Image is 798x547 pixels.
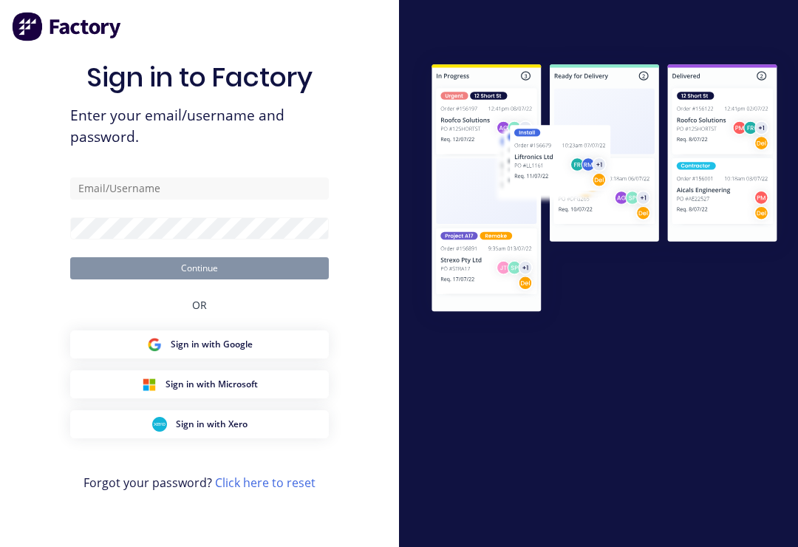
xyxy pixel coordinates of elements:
button: Xero Sign inSign in with Xero [70,410,329,438]
button: Continue [70,257,329,279]
span: Sign in with Xero [176,418,248,431]
img: Xero Sign in [152,417,167,432]
img: Factory [12,12,123,41]
h1: Sign in to Factory [86,61,313,93]
img: Sign in [411,45,798,334]
button: Google Sign inSign in with Google [70,330,329,359]
button: Microsoft Sign inSign in with Microsoft [70,370,329,398]
span: Sign in with Microsoft [166,378,258,391]
div: OR [192,279,207,330]
a: Click here to reset [215,475,316,491]
span: Forgot your password? [83,474,316,492]
input: Email/Username [70,177,329,200]
img: Microsoft Sign in [142,377,157,392]
span: Enter your email/username and password. [70,105,329,148]
img: Google Sign in [147,337,162,352]
span: Sign in with Google [171,338,253,351]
